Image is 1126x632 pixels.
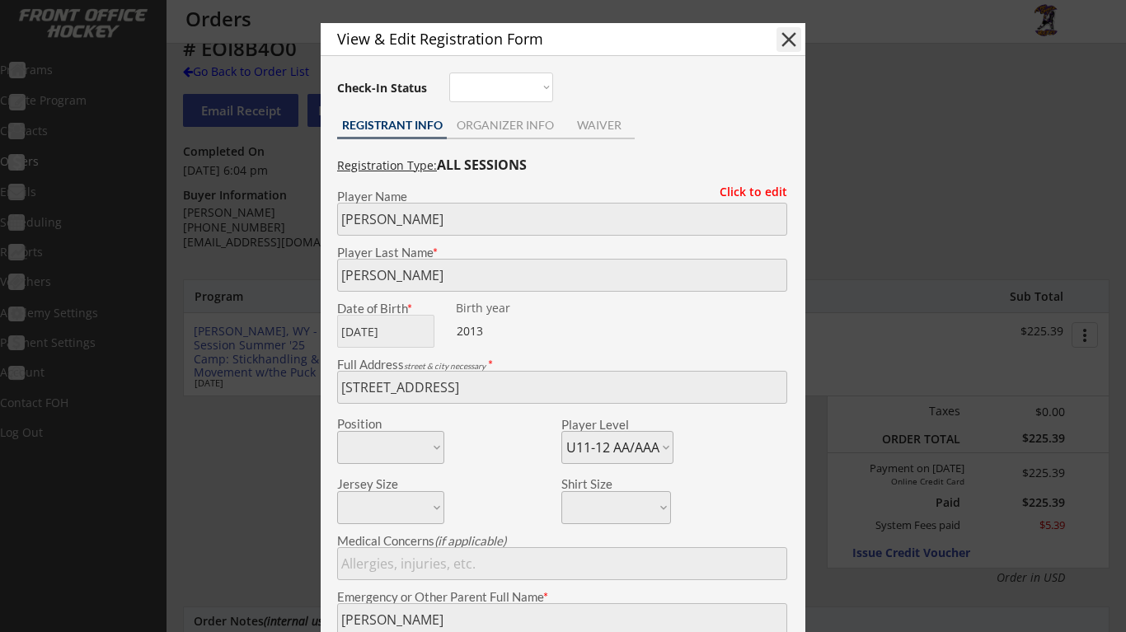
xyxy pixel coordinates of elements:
[561,419,673,431] div: Player Level
[456,302,559,315] div: We are transitioning the system to collect and store date of birth instead of just birth year to ...
[337,157,437,173] u: Registration Type:
[561,478,646,490] div: Shirt Size
[337,190,787,203] div: Player Name
[437,156,527,174] strong: ALL SESSIONS
[457,323,560,339] div: 2013
[337,547,787,580] input: Allergies, injuries, etc.
[337,302,444,315] div: Date of Birth
[447,119,563,131] div: ORGANIZER INFO
[337,535,787,547] div: Medical Concerns
[337,371,787,404] input: Street, City, Province/State
[337,82,430,94] div: Check-In Status
[563,119,635,131] div: WAIVER
[337,358,787,371] div: Full Address
[404,361,486,371] em: street & city necessary
[337,31,748,46] div: View & Edit Registration Form
[337,119,447,131] div: REGISTRANT INFO
[337,591,787,603] div: Emergency or Other Parent Full Name
[434,533,506,548] em: (if applicable)
[337,478,422,490] div: Jersey Size
[337,246,787,259] div: Player Last Name
[776,27,801,52] button: close
[337,418,422,430] div: Position
[707,186,787,198] div: Click to edit
[456,302,559,314] div: Birth year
